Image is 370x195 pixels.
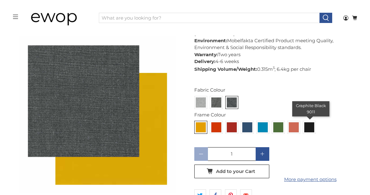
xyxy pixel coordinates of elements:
[99,13,320,23] input: What are you looking for?
[194,87,351,94] div: Fabric Colour
[194,165,269,178] button: Add to your Cart
[194,111,351,119] div: Frame Colour
[194,58,215,64] strong: Delivery:
[194,66,257,72] strong: Shipping Volume/Weight:
[194,38,333,51] span: Mobelfakta Certified Product meeting Quality, Environment & Social Responsibility standards.
[273,176,348,183] a: More payment options
[292,101,329,116] div: Graphite Black 9011
[19,36,176,193] a: Johanson Design Office Speed Stackable Chair Set of Four Golden Yellow
[194,38,227,43] strong: Environment:
[216,169,255,174] span: Add to your Cart
[194,52,218,57] strong: Warranty:
[273,66,275,70] sup: 3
